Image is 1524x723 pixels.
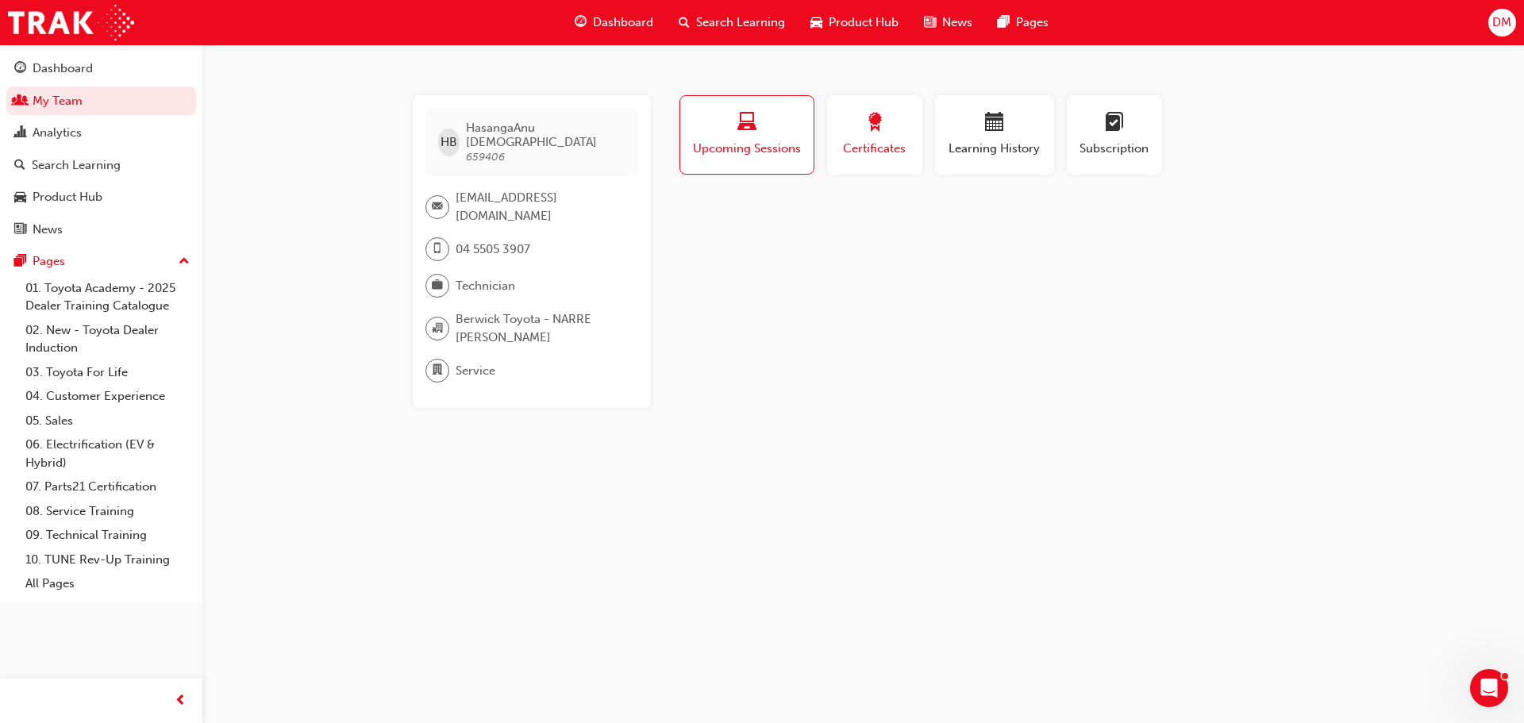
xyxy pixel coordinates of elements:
button: Certificates [827,95,922,175]
a: Search Learning [6,151,196,180]
span: guage-icon [575,13,587,33]
a: 06. Electrification (EV & Hybrid) [19,433,196,475]
button: DM [1488,9,1516,37]
a: guage-iconDashboard [562,6,666,39]
span: up-icon [179,252,190,272]
span: organisation-icon [432,318,443,339]
span: HB [441,133,457,152]
span: Certificates [839,140,910,158]
button: Pages [6,247,196,276]
span: news-icon [14,223,26,237]
span: Product Hub [829,13,899,32]
a: Analytics [6,118,196,148]
a: My Team [6,87,196,116]
div: Product Hub [33,188,102,206]
a: 10. TUNE Rev-Up Training [19,548,196,572]
span: guage-icon [14,62,26,76]
a: 04. Customer Experience [19,384,196,409]
a: pages-iconPages [985,6,1061,39]
span: Search Learning [696,13,785,32]
span: 659406 [466,150,505,163]
a: 07. Parts21 Certification [19,475,196,499]
span: Subscription [1079,140,1150,158]
span: Pages [1016,13,1049,32]
a: news-iconNews [911,6,985,39]
span: briefcase-icon [432,275,443,296]
a: search-iconSearch Learning [666,6,798,39]
span: Dashboard [593,13,653,32]
div: News [33,221,63,239]
span: people-icon [14,94,26,109]
a: 09. Technical Training [19,523,196,548]
span: car-icon [14,190,26,205]
span: Berwick Toyota - NARRE [PERSON_NAME] [456,310,625,346]
div: Search Learning [32,156,121,175]
span: laptop-icon [737,113,756,134]
button: Upcoming Sessions [679,95,814,175]
span: pages-icon [998,13,1010,33]
a: car-iconProduct Hub [798,6,911,39]
span: mobile-icon [432,239,443,260]
span: pages-icon [14,255,26,269]
span: Upcoming Sessions [692,140,802,158]
span: 04 5505 3907 [456,240,530,259]
span: email-icon [432,197,443,217]
a: 02. New - Toyota Dealer Induction [19,318,196,360]
button: Learning History [935,95,1054,175]
div: Pages [33,252,65,271]
span: learningplan-icon [1105,113,1124,134]
span: search-icon [679,13,690,33]
span: calendar-icon [985,113,1004,134]
button: DashboardMy TeamAnalyticsSearch LearningProduct HubNews [6,51,196,247]
span: Service [456,362,495,380]
button: Subscription [1067,95,1162,175]
a: 08. Service Training [19,499,196,524]
span: [EMAIL_ADDRESS][DOMAIN_NAME] [456,189,625,225]
a: Dashboard [6,54,196,83]
span: Learning History [947,140,1042,158]
a: News [6,215,196,244]
div: Analytics [33,124,82,142]
a: All Pages [19,571,196,596]
iframe: Intercom live chat [1470,669,1508,707]
span: car-icon [810,13,822,33]
img: Trak [8,5,134,40]
span: news-icon [924,13,936,33]
a: 01. Toyota Academy - 2025 Dealer Training Catalogue [19,276,196,318]
div: Dashboard [33,60,93,78]
span: department-icon [432,360,443,381]
span: search-icon [14,159,25,173]
span: chart-icon [14,126,26,140]
span: News [942,13,972,32]
span: award-icon [865,113,884,134]
span: DM [1492,13,1511,32]
span: HasangaAnu [DEMOGRAPHIC_DATA] [466,121,625,149]
a: 05. Sales [19,409,196,433]
span: prev-icon [175,691,187,711]
a: Product Hub [6,183,196,212]
span: Technician [456,277,515,295]
a: 03. Toyota For Life [19,360,196,385]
